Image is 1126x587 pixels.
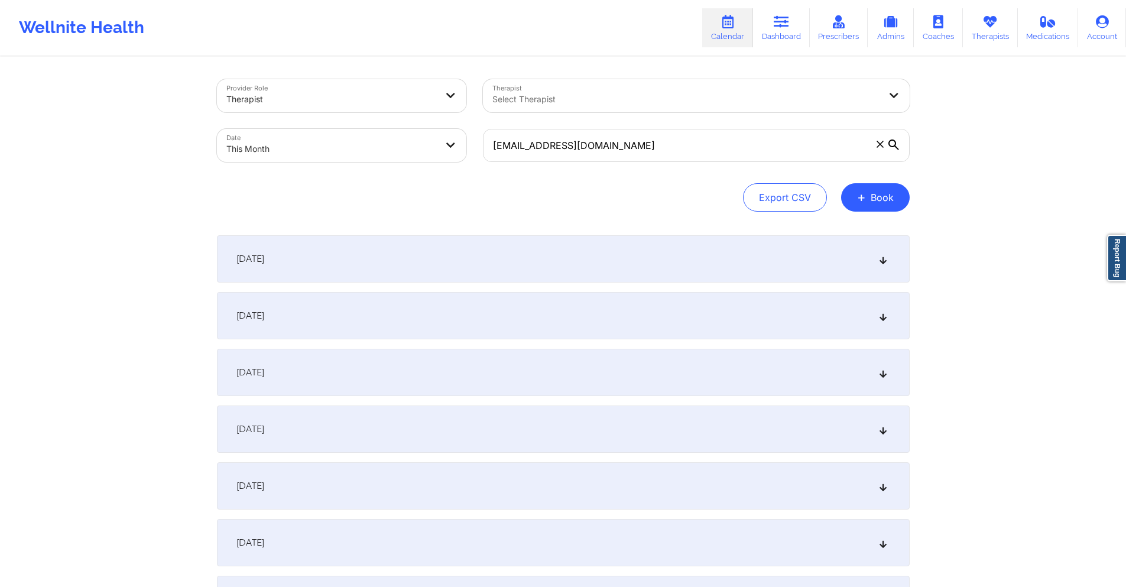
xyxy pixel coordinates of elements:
a: Report Bug [1107,235,1126,281]
a: Calendar [702,8,753,47]
a: Coaches [914,8,963,47]
span: [DATE] [236,310,264,322]
a: Prescribers [810,8,868,47]
button: +Book [841,183,910,212]
a: Account [1078,8,1126,47]
a: Dashboard [753,8,810,47]
div: Therapist [226,86,437,112]
span: + [857,194,866,200]
span: [DATE] [236,480,264,492]
button: Export CSV [743,183,827,212]
span: [DATE] [236,537,264,549]
input: Search by patient email [483,129,910,162]
div: This Month [226,136,437,162]
a: Therapists [963,8,1018,47]
a: Medications [1018,8,1079,47]
span: [DATE] [236,253,264,265]
span: [DATE] [236,367,264,378]
a: Admins [868,8,914,47]
span: [DATE] [236,423,264,435]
